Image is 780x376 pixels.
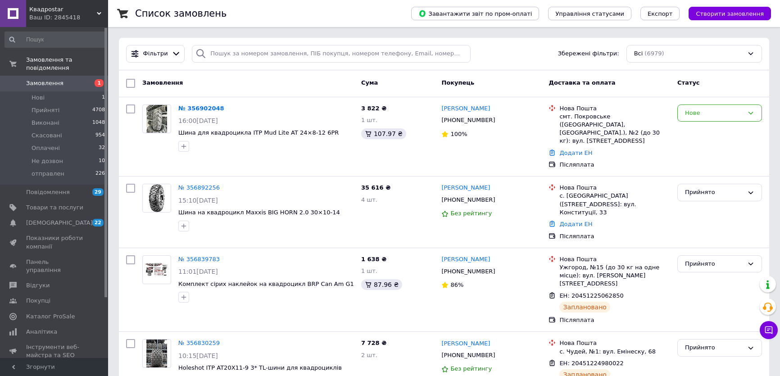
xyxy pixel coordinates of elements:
[26,281,50,290] span: Відгуки
[29,14,108,22] div: Ваш ID: 2845418
[178,256,220,263] a: № 356839783
[559,316,670,324] div: Післяплата
[441,255,490,264] a: [PERSON_NAME]
[559,292,623,299] span: ЕН: 20451225062850
[559,192,670,217] div: с. [GEOGRAPHIC_DATA] ([STREET_ADDRESS]: вул. Конституції, 33
[559,149,592,156] a: Додати ЕН
[178,197,218,204] span: 15:10[DATE]
[559,339,670,347] div: Нова Пошта
[135,8,227,19] h1: Список замовлень
[142,184,171,213] a: Фото товару
[26,313,75,321] span: Каталог ProSale
[102,94,105,102] span: 1
[32,131,62,140] span: Скасовані
[178,340,220,346] a: № 356830259
[361,340,386,346] span: 7 728 ₴
[26,258,83,274] span: Панель управління
[361,267,377,274] span: 1 шт.
[760,321,778,339] button: Чат з покупцем
[680,10,771,17] a: Створити замовлення
[26,343,83,359] span: Інструменти веб-майстра та SEO
[559,302,610,313] div: Заплановано
[440,194,497,206] div: [PHONE_NUMBER]
[29,5,97,14] span: Квадроstar
[441,340,490,348] a: [PERSON_NAME]
[640,7,680,20] button: Експорт
[32,94,45,102] span: Нові
[644,50,664,57] span: (6979)
[26,188,70,196] span: Повідомлення
[559,221,592,227] a: Додати ЕН
[26,328,57,336] span: Аналітика
[361,352,377,358] span: 2 шт.
[142,104,171,133] a: Фото товару
[418,9,532,18] span: Завантажити звіт по пром-оплаті
[411,7,539,20] button: Завантажити звіт по пром-оплаті
[440,349,497,361] div: [PHONE_NUMBER]
[361,117,377,123] span: 1 шт.
[32,119,59,127] span: Виконані
[361,105,386,112] span: 3 822 ₴
[559,161,670,169] div: Післяплата
[26,234,83,250] span: Показники роботи компанії
[95,131,105,140] span: 954
[32,157,63,165] span: Не дозвон
[559,348,670,356] div: с. Чудей, №1: вул. Емінеску, 68
[142,339,171,368] a: Фото товару
[685,188,744,197] div: Прийнято
[685,259,744,269] div: Прийнято
[26,79,63,87] span: Замовлення
[549,79,615,86] span: Доставка та оплата
[559,360,623,367] span: ЕН: 20451224980022
[685,109,744,118] div: Нове
[143,184,171,212] img: Фото товару
[178,105,224,112] a: № 356902048
[95,79,104,87] span: 1
[689,7,771,20] button: Створити замовлення
[441,184,490,192] a: [PERSON_NAME]
[92,119,105,127] span: 1048
[559,104,670,113] div: Нова Пошта
[450,131,467,137] span: 100%
[685,343,744,353] div: Прийнято
[26,56,108,72] span: Замовлення та повідомлення
[92,219,104,227] span: 22
[178,268,218,275] span: 11:01[DATE]
[559,255,670,263] div: Нова Пошта
[559,232,670,240] div: Післяплата
[555,10,624,17] span: Управління статусами
[92,188,104,196] span: 29
[361,128,406,139] div: 107.97 ₴
[450,210,492,217] span: Без рейтингу
[143,262,171,277] img: Фото товару
[99,144,105,152] span: 32
[178,364,342,371] a: Holeshot ITP AT20X11-9 3* TL-шини для квадроциклів
[361,196,377,203] span: 4 шт.
[178,281,354,287] a: Комплект сірих наклейок на квадроцикл BRP Can Am G1
[440,266,497,277] div: [PHONE_NUMBER]
[92,106,105,114] span: 4708
[548,7,631,20] button: Управління статусами
[143,50,168,58] span: Фільтри
[648,10,673,17] span: Експорт
[558,50,619,58] span: Збережені фільтри:
[559,184,670,192] div: Нова Пошта
[192,45,471,63] input: Пошук за номером замовлення, ПІБ покупця, номером телефону, Email, номером накладної
[677,79,700,86] span: Статус
[26,297,50,305] span: Покупці
[634,50,643,58] span: Всі
[178,129,339,136] a: Шина для квадроцикла ITP Mud Lite AT 24×8-12 6PR
[32,106,59,114] span: Прийняті
[361,279,402,290] div: 87.96 ₴
[178,117,218,124] span: 16:00[DATE]
[32,170,64,178] span: отправлен
[361,256,386,263] span: 1 638 ₴
[142,255,171,284] a: Фото товару
[5,32,106,48] input: Пошук
[441,104,490,113] a: [PERSON_NAME]
[450,365,492,372] span: Без рейтингу
[178,352,218,359] span: 10:15[DATE]
[32,144,60,152] span: Оплачені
